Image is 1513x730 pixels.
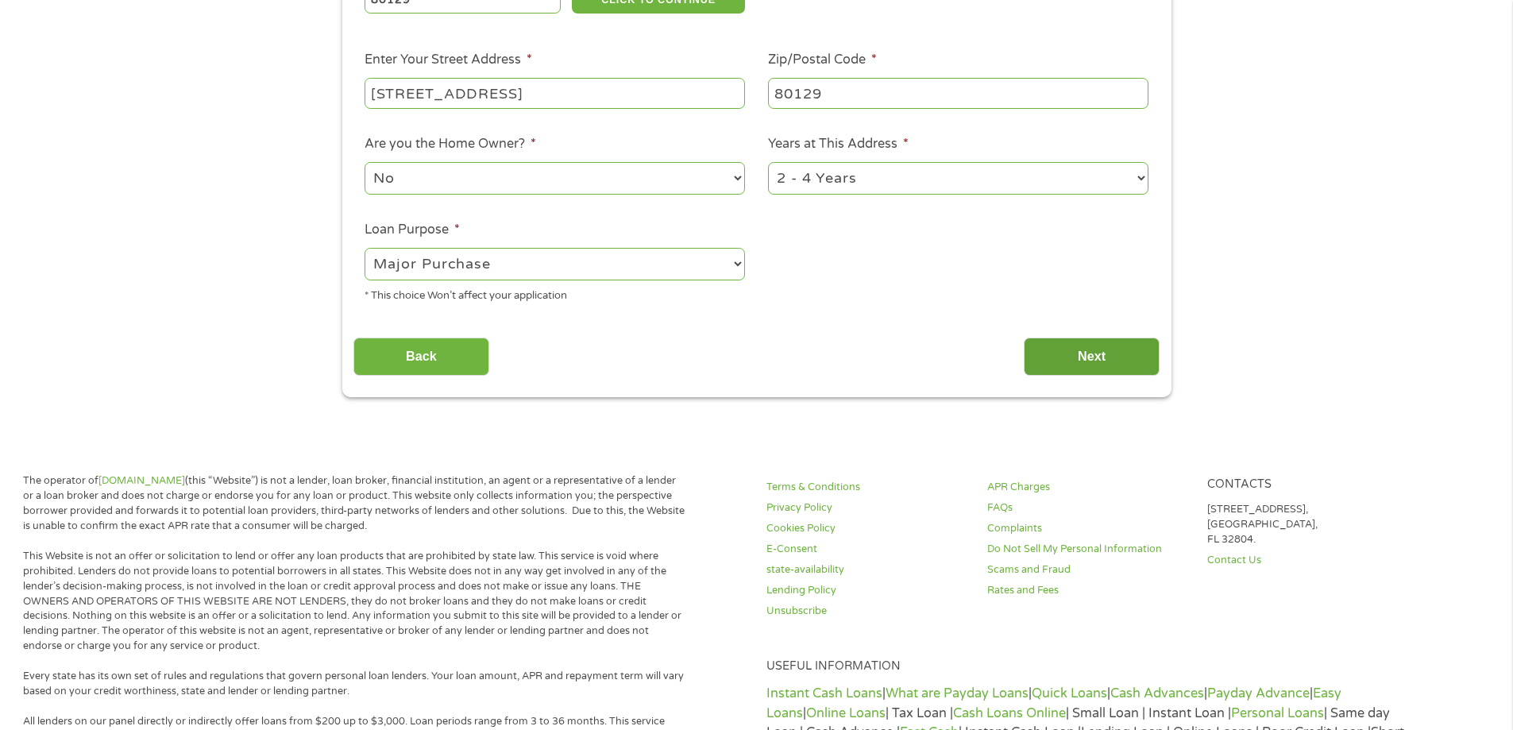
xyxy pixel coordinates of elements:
label: Enter Your Street Address [365,52,532,68]
p: This Website is not an offer or solicitation to lend or offer any loan products that are prohibit... [23,549,685,654]
a: Complaints [987,521,1189,536]
a: Lending Policy [766,583,968,598]
a: Cash Advances [1110,686,1204,701]
input: Back [353,338,489,377]
a: Personal Loans [1231,705,1324,721]
p: [STREET_ADDRESS], [GEOGRAPHIC_DATA], FL 32804. [1207,502,1409,547]
a: Rates and Fees [987,583,1189,598]
a: state-availability [766,562,968,577]
a: APR Charges [987,480,1189,495]
a: Quick Loans [1032,686,1107,701]
label: Years at This Address [768,136,909,153]
a: Cookies Policy [766,521,968,536]
input: 1 Main Street [365,78,745,108]
a: Cash Loans Online [953,705,1066,721]
a: Payday Advance [1207,686,1310,701]
p: Every state has its own set of rules and regulations that govern personal loan lenders. Your loan... [23,669,685,699]
label: Zip/Postal Code [768,52,877,68]
a: Do Not Sell My Personal Information [987,542,1189,557]
a: E-Consent [766,542,968,557]
a: FAQs [987,500,1189,516]
a: Easy Loans [766,686,1341,720]
label: Are you the Home Owner? [365,136,536,153]
a: Privacy Policy [766,500,968,516]
a: Online Loans [806,705,886,721]
a: [DOMAIN_NAME] [98,474,185,487]
a: Scams and Fraud [987,562,1189,577]
input: Next [1024,338,1160,377]
label: Loan Purpose [365,222,460,238]
a: Unsubscribe [766,604,968,619]
div: * This choice Won’t affect your application [365,283,745,304]
a: Contact Us [1207,553,1409,568]
a: Terms & Conditions [766,480,968,495]
h4: Contacts [1207,477,1409,492]
h4: Useful Information [766,659,1409,674]
a: What are Payday Loans [886,686,1029,701]
a: Instant Cash Loans [766,686,882,701]
p: The operator of (this “Website”) is not a lender, loan broker, financial institution, an agent or... [23,473,685,534]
